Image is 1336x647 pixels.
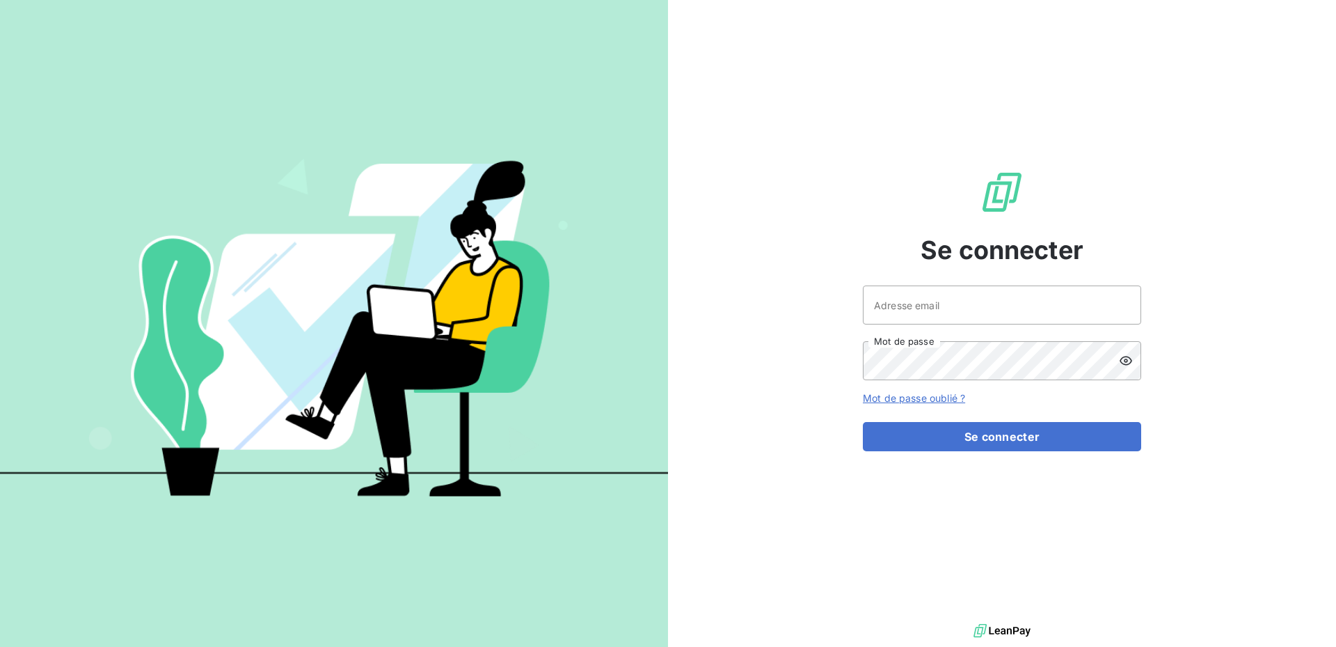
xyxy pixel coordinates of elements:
[921,231,1083,269] span: Se connecter
[973,621,1031,641] img: logo
[863,422,1141,451] button: Se connecter
[863,286,1141,325] input: placeholder
[863,392,965,404] a: Mot de passe oublié ?
[980,170,1024,215] img: Logo LeanPay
